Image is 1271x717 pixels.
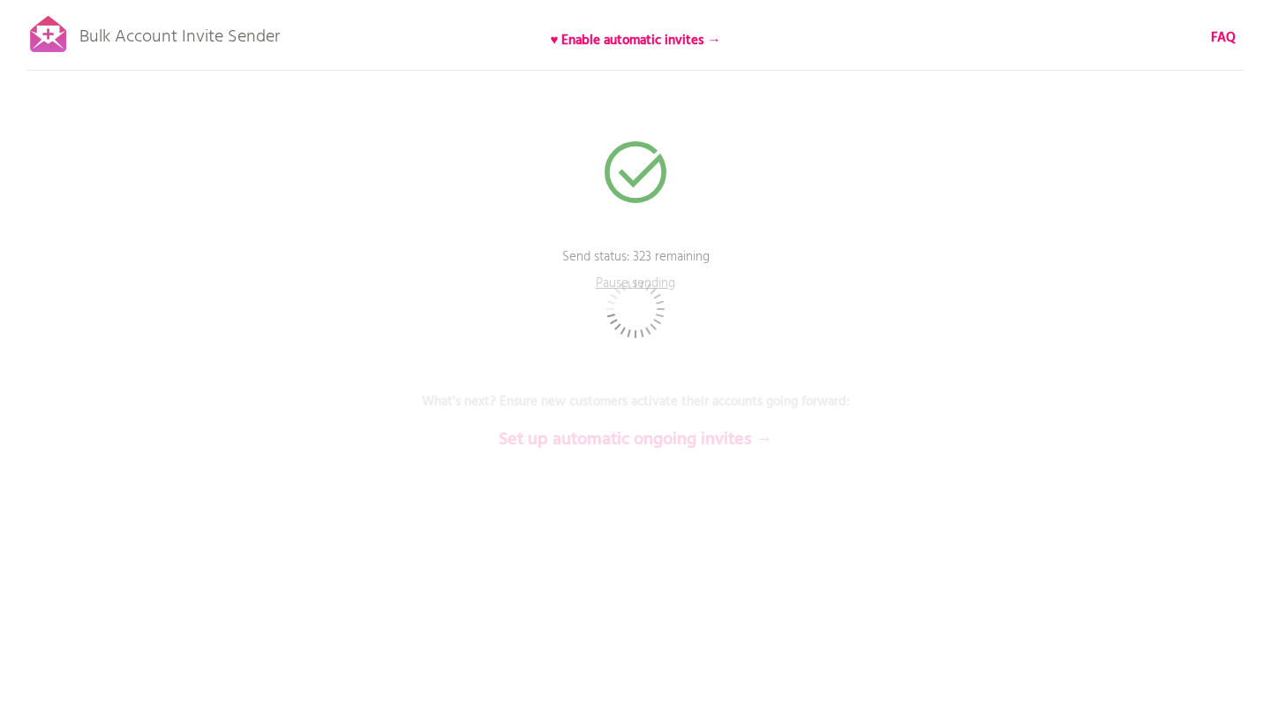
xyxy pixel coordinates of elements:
[79,11,280,55] p: Bulk Account Invite Sender
[371,247,900,291] p: Send status: 323 remaining
[1211,28,1236,48] a: FAQ
[1211,27,1236,49] b: FAQ
[422,391,850,412] b: What's next? Ensure new customers activate their accounts going forward:
[499,426,773,454] b: Set up automatic ongoing invites →
[583,274,688,300] p: Pause sending
[551,30,721,51] b: ♥ Enable automatic invites →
